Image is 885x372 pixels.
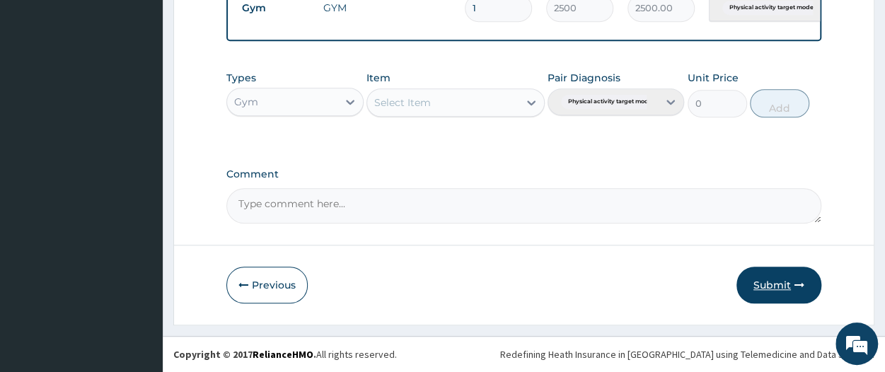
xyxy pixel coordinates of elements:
[232,7,266,41] div: Minimize live chat window
[163,336,885,372] footer: All rights reserved.
[548,71,620,85] label: Pair Diagnosis
[253,348,313,361] a: RelianceHMO
[7,233,270,283] textarea: Type your message and hit 'Enter'
[26,71,57,106] img: d_794563401_company_1708531726252_794563401
[226,267,308,303] button: Previous
[82,102,195,245] span: We're online!
[374,95,431,110] div: Select Item
[74,79,238,98] div: Chat with us now
[234,95,258,109] div: Gym
[226,72,256,84] label: Types
[173,348,316,361] strong: Copyright © 2017 .
[736,267,821,303] button: Submit
[366,71,391,85] label: Item
[750,89,809,117] button: Add
[226,168,821,180] label: Comment
[688,71,739,85] label: Unit Price
[500,347,874,361] div: Redefining Heath Insurance in [GEOGRAPHIC_DATA] using Telemedicine and Data Science!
